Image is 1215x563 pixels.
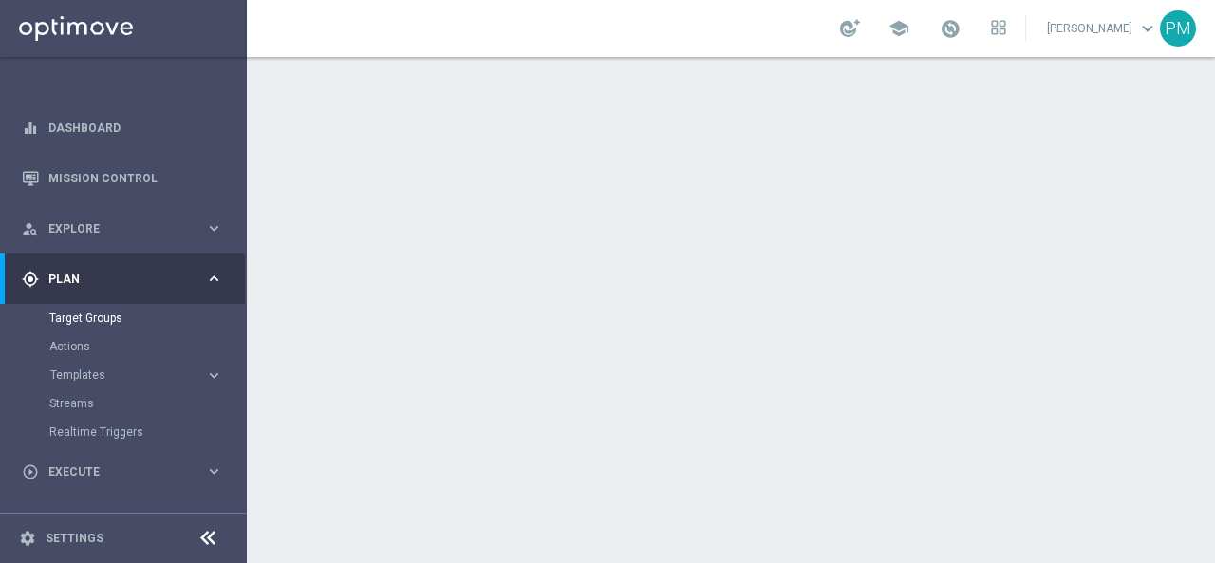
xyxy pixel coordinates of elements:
div: PM [1160,10,1196,47]
div: Explore [22,220,205,237]
a: Realtime Triggers [49,424,197,440]
button: gps_fixed Plan keyboard_arrow_right [21,272,224,287]
a: Target Groups [49,310,197,326]
span: Execute [48,466,205,478]
i: settings [19,530,36,547]
i: keyboard_arrow_right [205,270,223,288]
div: Plan [22,271,205,288]
div: Dashboard [22,103,223,153]
button: play_circle_outline Execute keyboard_arrow_right [21,464,224,479]
i: gps_fixed [22,271,39,288]
div: Templates [49,361,245,389]
span: Explore [48,223,205,235]
div: Streams [49,389,245,418]
i: keyboard_arrow_right [205,462,223,480]
span: Plan [48,273,205,285]
div: Mission Control [22,153,223,203]
div: Templates [50,369,205,381]
i: person_search [22,220,39,237]
i: keyboard_arrow_right [205,219,223,237]
a: Streams [49,396,197,411]
a: Dashboard [48,103,223,153]
button: Templates keyboard_arrow_right [49,367,224,383]
span: school [888,18,909,39]
i: equalizer [22,120,39,137]
a: Settings [46,533,103,544]
i: keyboard_arrow_right [205,366,223,385]
a: [PERSON_NAME]keyboard_arrow_down [1045,14,1160,43]
div: Actions [49,332,245,361]
i: play_circle_outline [22,463,39,480]
button: equalizer Dashboard [21,121,224,136]
span: Templates [50,369,186,381]
button: person_search Explore keyboard_arrow_right [21,221,224,236]
a: Actions [49,339,197,354]
div: Execute [22,463,205,480]
span: keyboard_arrow_down [1137,18,1158,39]
div: Realtime Triggers [49,418,245,446]
button: Mission Control [21,171,224,186]
div: Target Groups [49,304,245,332]
a: Mission Control [48,153,223,203]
